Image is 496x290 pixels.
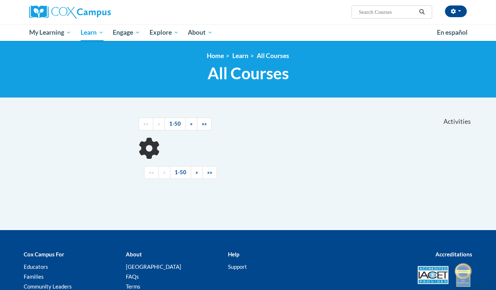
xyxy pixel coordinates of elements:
[232,52,248,60] a: Learn
[197,118,212,130] a: End
[228,251,239,257] b: Help
[158,121,160,127] span: «
[202,121,207,127] span: »»
[24,24,76,41] a: My Learning
[113,28,140,37] span: Engage
[144,166,159,179] a: Begining
[24,283,72,290] a: Community Leaders
[108,24,145,41] a: Engage
[358,8,416,16] input: Search Courses
[183,24,218,41] a: About
[454,262,472,288] img: IDA® Accredited
[195,169,198,175] span: »
[207,52,224,60] a: Home
[139,118,153,130] a: Begining
[149,169,154,175] span: ««
[202,166,217,179] a: End
[228,263,247,270] a: Support
[418,266,449,284] img: Accredited IACET® Provider
[445,5,467,17] button: Account Settings
[153,118,165,130] a: Previous
[467,261,490,284] iframe: Button to launch messaging window
[81,28,104,37] span: Learn
[208,64,289,83] span: All Courses
[257,52,289,60] a: All Courses
[29,5,111,19] img: Cox Campus
[143,121,148,127] span: ««
[29,28,71,37] span: My Learning
[24,251,64,257] b: Cox Campus For
[432,25,472,40] a: En español
[126,273,139,280] a: FAQs
[416,8,427,16] button: Search
[18,24,478,41] div: Main menu
[170,166,191,179] a: 1-50
[443,118,471,126] span: Activities
[185,118,197,130] a: Next
[145,24,183,41] a: Explore
[24,273,44,280] a: Families
[126,251,142,257] b: About
[207,169,212,175] span: »»
[29,5,168,19] a: Cox Campus
[126,283,140,290] a: Terms
[437,28,468,36] span: En español
[164,118,186,130] a: 1-50
[163,169,166,175] span: «
[435,251,472,257] b: Accreditations
[190,121,193,127] span: »
[158,166,170,179] a: Previous
[24,263,48,270] a: Educators
[150,28,179,37] span: Explore
[126,263,181,270] a: [GEOGRAPHIC_DATA]
[188,28,213,37] span: About
[191,166,203,179] a: Next
[76,24,108,41] a: Learn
